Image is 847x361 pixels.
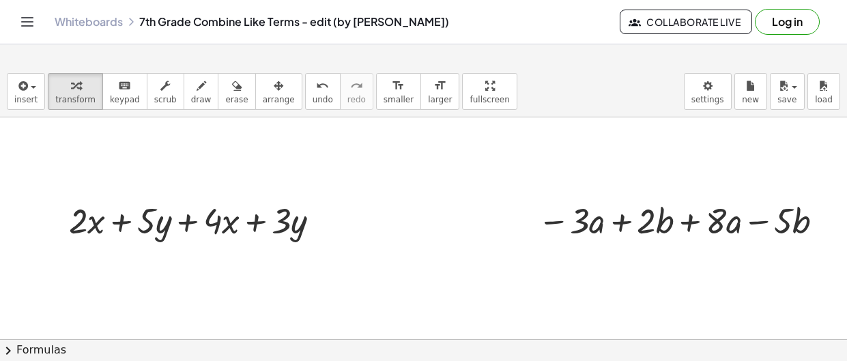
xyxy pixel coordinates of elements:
[55,95,96,104] span: transform
[147,73,184,110] button: scrub
[420,73,459,110] button: format_sizelarger
[742,95,759,104] span: new
[154,95,177,104] span: scrub
[184,73,219,110] button: draw
[218,73,255,110] button: erase
[313,95,333,104] span: undo
[316,78,329,94] i: undo
[14,95,38,104] span: insert
[255,73,302,110] button: arrange
[392,78,405,94] i: format_size
[734,73,767,110] button: new
[631,16,741,28] span: Collaborate Live
[428,95,452,104] span: larger
[684,73,732,110] button: settings
[770,73,805,110] button: save
[462,73,517,110] button: fullscreen
[807,73,840,110] button: load
[7,73,45,110] button: insert
[620,10,752,34] button: Collaborate Live
[305,73,341,110] button: undoundo
[470,95,509,104] span: fullscreen
[384,95,414,104] span: smaller
[16,11,38,33] button: Toggle navigation
[815,95,833,104] span: load
[48,73,103,110] button: transform
[350,78,363,94] i: redo
[691,95,724,104] span: settings
[225,95,248,104] span: erase
[347,95,366,104] span: redo
[118,78,131,94] i: keyboard
[433,78,446,94] i: format_size
[55,15,123,29] a: Whiteboards
[191,95,212,104] span: draw
[340,73,373,110] button: redoredo
[263,95,295,104] span: arrange
[376,73,421,110] button: format_sizesmaller
[102,73,147,110] button: keyboardkeypad
[755,9,820,35] button: Log in
[110,95,140,104] span: keypad
[777,95,796,104] span: save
